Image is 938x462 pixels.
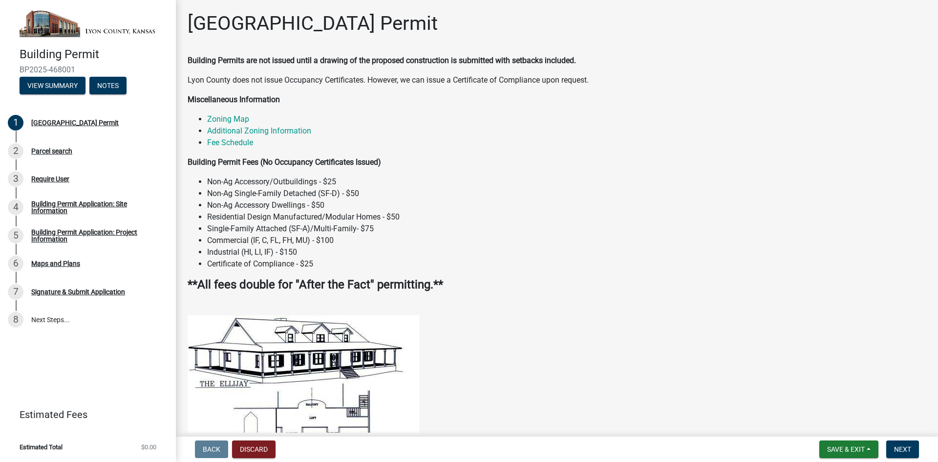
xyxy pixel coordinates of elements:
[8,143,23,159] div: 2
[20,65,156,74] span: BP2025-468001
[8,312,23,328] div: 8
[8,115,23,131] div: 1
[188,95,280,104] strong: Miscellaneous Information
[827,445,865,453] span: Save & Exit
[141,444,156,450] span: $0.00
[207,138,253,147] a: Fee Schedule
[232,440,276,458] button: Discard
[195,440,228,458] button: Back
[207,199,926,211] li: Non-Ag Accessory Dwellings - $50
[20,83,85,90] wm-modal-confirm: Summary
[20,77,85,94] button: View Summary
[894,445,911,453] span: Next
[207,211,926,223] li: Residential Design Manufactured/Modular Homes - $50
[203,445,220,453] span: Back
[207,223,926,235] li: Single-Family Attached (SF-A)/Multi-Family- $75
[819,440,878,458] button: Save & Exit
[207,126,311,135] a: Additional Zoning Information
[8,171,23,187] div: 3
[207,235,926,246] li: Commercial (IF, C, FL, FH, MU) - $100
[188,74,926,86] p: Lyon County does not issue Occupancy Certificates. However, we can issue a Certificate of Complia...
[89,77,127,94] button: Notes
[188,12,438,35] h1: [GEOGRAPHIC_DATA] Permit
[31,260,80,267] div: Maps and Plans
[20,444,63,450] span: Estimated Total
[8,228,23,243] div: 5
[8,256,23,271] div: 6
[31,148,72,154] div: Parcel search
[207,258,926,270] li: Certificate of Compliance - $25
[31,176,69,182] div: Require User
[31,288,125,295] div: Signature & Submit Application
[89,83,127,90] wm-modal-confirm: Notes
[8,284,23,300] div: 7
[207,246,926,258] li: Industrial (HI, LI, IF) - $150
[31,200,160,214] div: Building Permit Application: Site Information
[20,47,168,62] h4: Building Permit
[188,56,576,65] strong: Building Permits are not issued until a drawing of the proposed construction is submitted with se...
[886,440,919,458] button: Next
[20,10,160,37] img: Lyon County, Kansas
[188,157,381,167] strong: Building Permit Fees (No Occupancy Certificates Issued)
[8,199,23,215] div: 4
[207,114,249,124] a: Zoning Map
[31,119,119,126] div: [GEOGRAPHIC_DATA] Permit
[207,176,926,188] li: Non-Ag Accessory/Outbuildings - $25
[8,405,160,424] a: Estimated Fees
[188,278,443,291] strong: **All fees double for "After the Fact" permitting.**
[207,188,926,199] li: Non-Ag Single-Family Detached (SF-D) - $50
[31,229,160,242] div: Building Permit Application: Project Information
